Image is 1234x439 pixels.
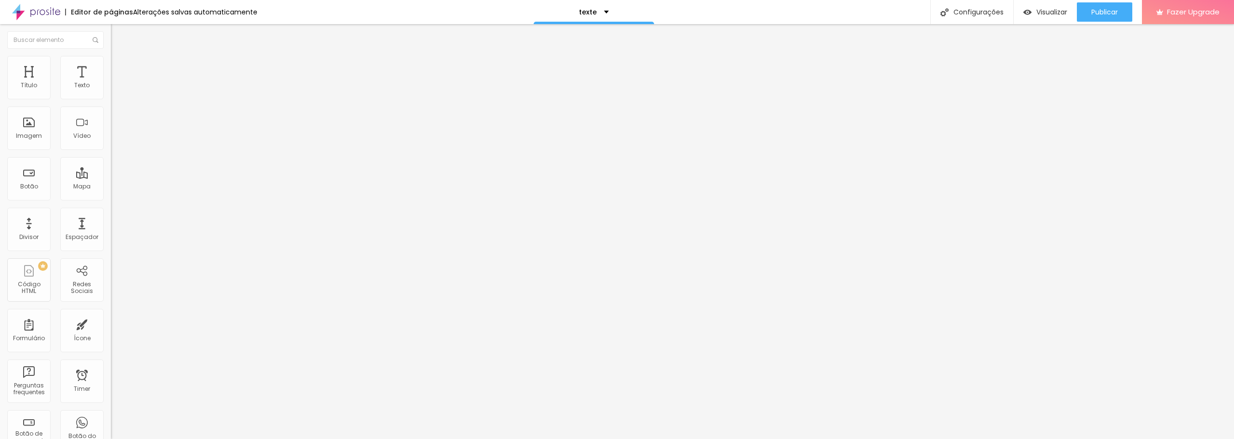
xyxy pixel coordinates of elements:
iframe: Editor [111,24,1234,439]
div: Redes Sociais [63,281,101,295]
span: Fazer Upgrade [1167,8,1220,16]
div: Ícone [74,335,91,342]
span: Publicar [1091,8,1118,16]
div: Alterações salvas automaticamente [133,9,257,15]
img: view-1.svg [1023,8,1032,16]
img: Icone [93,37,98,43]
input: Buscar elemento [7,31,104,49]
div: Perguntas frequentes [10,382,48,396]
div: Título [21,82,37,89]
button: Visualizar [1014,2,1077,22]
div: Editor de páginas [65,9,133,15]
div: Vídeo [73,133,91,139]
div: Código HTML [10,281,48,295]
div: Timer [74,386,90,392]
div: Espaçador [66,234,98,240]
p: texte [579,9,597,15]
div: Imagem [16,133,42,139]
div: Texto [74,82,90,89]
img: Icone [940,8,949,16]
div: Formulário [13,335,45,342]
button: Publicar [1077,2,1132,22]
div: Mapa [73,183,91,190]
span: Visualizar [1036,8,1067,16]
div: Botão [20,183,38,190]
div: Divisor [19,234,39,240]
